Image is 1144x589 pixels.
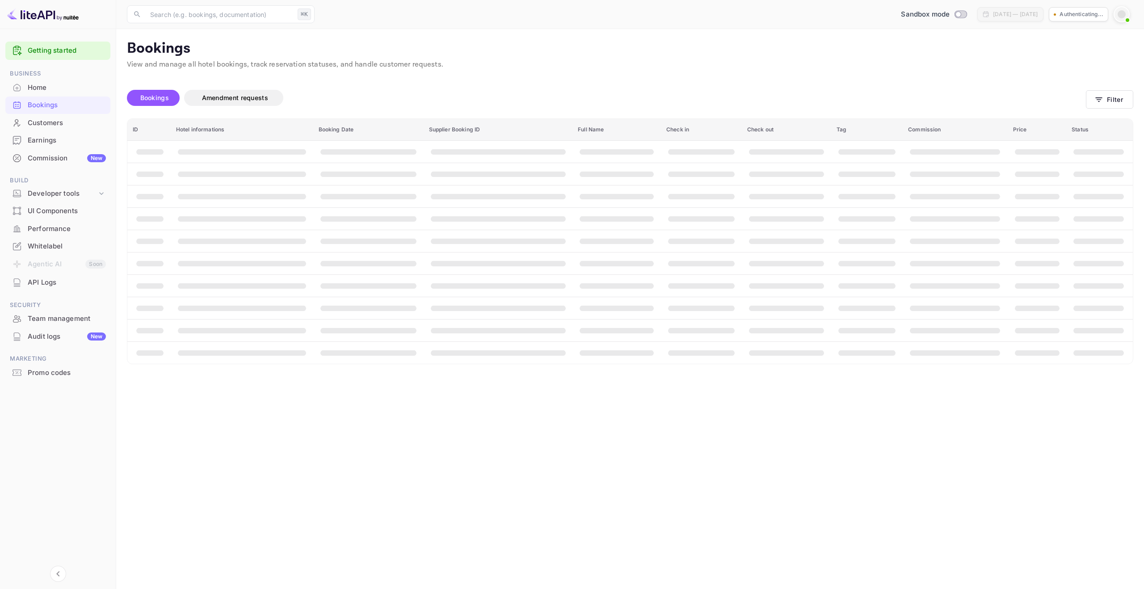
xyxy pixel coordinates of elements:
div: Home [5,79,110,97]
div: [DATE] — [DATE] [993,10,1038,18]
div: Performance [28,224,106,234]
th: Commission [903,119,1007,141]
a: Promo codes [5,364,110,381]
a: Team management [5,310,110,327]
div: ⌘K [298,8,311,20]
span: Amendment requests [202,94,268,101]
button: Filter [1086,90,1133,109]
span: Build [5,176,110,185]
div: Earnings [28,135,106,146]
div: Developer tools [28,189,97,199]
div: Whitelabel [5,238,110,255]
a: Whitelabel [5,238,110,254]
div: UI Components [28,206,106,216]
a: UI Components [5,202,110,219]
p: View and manage all hotel bookings, track reservation statuses, and handle customer requests. [127,59,1133,70]
div: Getting started [5,42,110,60]
span: Business [5,69,110,79]
th: Check out [742,119,831,141]
p: Bookings [127,40,1133,58]
table: booking table [127,119,1133,364]
span: Sandbox mode [901,9,950,20]
div: Developer tools [5,186,110,202]
div: New [87,332,106,341]
div: Promo codes [28,368,106,378]
a: Home [5,79,110,96]
div: Performance [5,220,110,238]
a: Performance [5,220,110,237]
a: Customers [5,114,110,131]
img: LiteAPI logo [7,7,79,21]
span: Bookings [140,94,169,101]
div: account-settings tabs [127,90,1086,106]
a: Audit logsNew [5,328,110,345]
span: Marketing [5,354,110,364]
th: Price [1008,119,1067,141]
th: Supplier Booking ID [424,119,573,141]
button: Collapse navigation [50,566,66,582]
div: Customers [28,118,106,128]
th: Check in [661,119,742,141]
a: CommissionNew [5,150,110,166]
div: UI Components [5,202,110,220]
div: Bookings [5,97,110,114]
div: Customers [5,114,110,132]
p: Authenticating... [1060,10,1103,18]
div: CommissionNew [5,150,110,167]
div: New [87,154,106,162]
div: Whitelabel [28,241,106,252]
a: Getting started [28,46,106,56]
div: Promo codes [5,364,110,382]
div: Commission [28,153,106,164]
div: Bookings [28,100,106,110]
div: Team management [28,314,106,324]
div: Earnings [5,132,110,149]
th: Status [1066,119,1133,141]
a: API Logs [5,274,110,290]
th: Booking Date [313,119,424,141]
div: Team management [5,310,110,328]
span: Security [5,300,110,310]
th: Full Name [572,119,661,141]
div: Audit logsNew [5,328,110,345]
div: Audit logs [28,332,106,342]
th: Tag [831,119,903,141]
a: Bookings [5,97,110,113]
div: Home [28,83,106,93]
div: API Logs [28,278,106,288]
th: ID [127,119,171,141]
input: Search (e.g. bookings, documentation) [145,5,294,23]
th: Hotel informations [171,119,313,141]
div: Switch to Production mode [897,9,970,20]
a: Earnings [5,132,110,148]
